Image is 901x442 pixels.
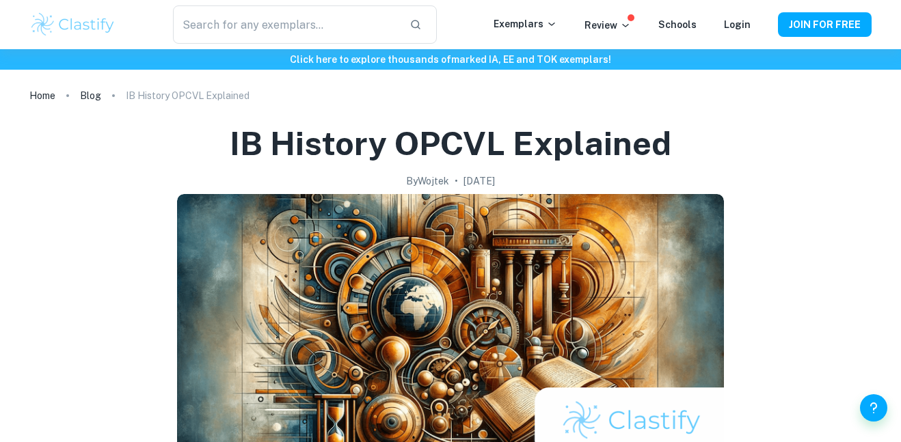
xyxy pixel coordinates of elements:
a: Home [29,86,55,105]
button: JOIN FOR FREE [778,12,872,37]
button: Help and Feedback [860,394,887,422]
a: Login [724,19,751,30]
h2: [DATE] [463,174,495,189]
h6: Click here to explore thousands of marked IA, EE and TOK exemplars ! [3,52,898,67]
a: Blog [80,86,101,105]
p: • [455,174,458,189]
h2: By Wojtek [406,174,449,189]
p: Review [584,18,631,33]
h1: IB History OPCVL Explained [230,122,671,165]
p: Exemplars [494,16,557,31]
p: IB History OPCVL Explained [126,88,250,103]
a: Schools [658,19,697,30]
img: Clastify logo [29,11,116,38]
input: Search for any exemplars... [173,5,399,44]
